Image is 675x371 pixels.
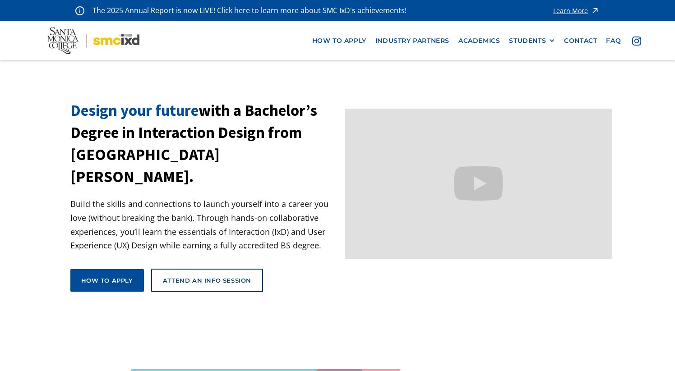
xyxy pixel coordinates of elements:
[163,276,251,284] div: Attend an Info Session
[371,32,454,49] a: industry partners
[559,32,601,49] a: contact
[92,5,407,17] p: The 2025 Annual Report is now LIVE! Click here to learn more about SMC IxD's achievements!
[601,32,625,49] a: faq
[70,100,338,188] h1: with a Bachelor’s Degree in Interaction Design from [GEOGRAPHIC_DATA][PERSON_NAME].
[632,37,641,46] img: icon - instagram
[345,109,612,259] iframe: Design your future with a Bachelor's Degree in Interaction Design from Santa Monica College
[509,37,555,45] div: STUDENTS
[454,32,504,49] a: Academics
[553,8,588,14] div: Learn More
[509,37,546,45] div: STUDENTS
[75,6,84,15] img: icon - information - alert
[47,27,139,54] img: Santa Monica College - SMC IxD logo
[553,5,600,17] a: Learn More
[81,276,133,284] div: How to apply
[70,197,338,252] p: Build the skills and connections to launch yourself into a career you love (without breaking the ...
[70,269,144,292] a: How to apply
[151,269,263,292] a: Attend an Info Session
[70,101,199,120] span: Design your future
[308,32,371,49] a: how to apply
[591,5,600,17] img: icon - arrow - alert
